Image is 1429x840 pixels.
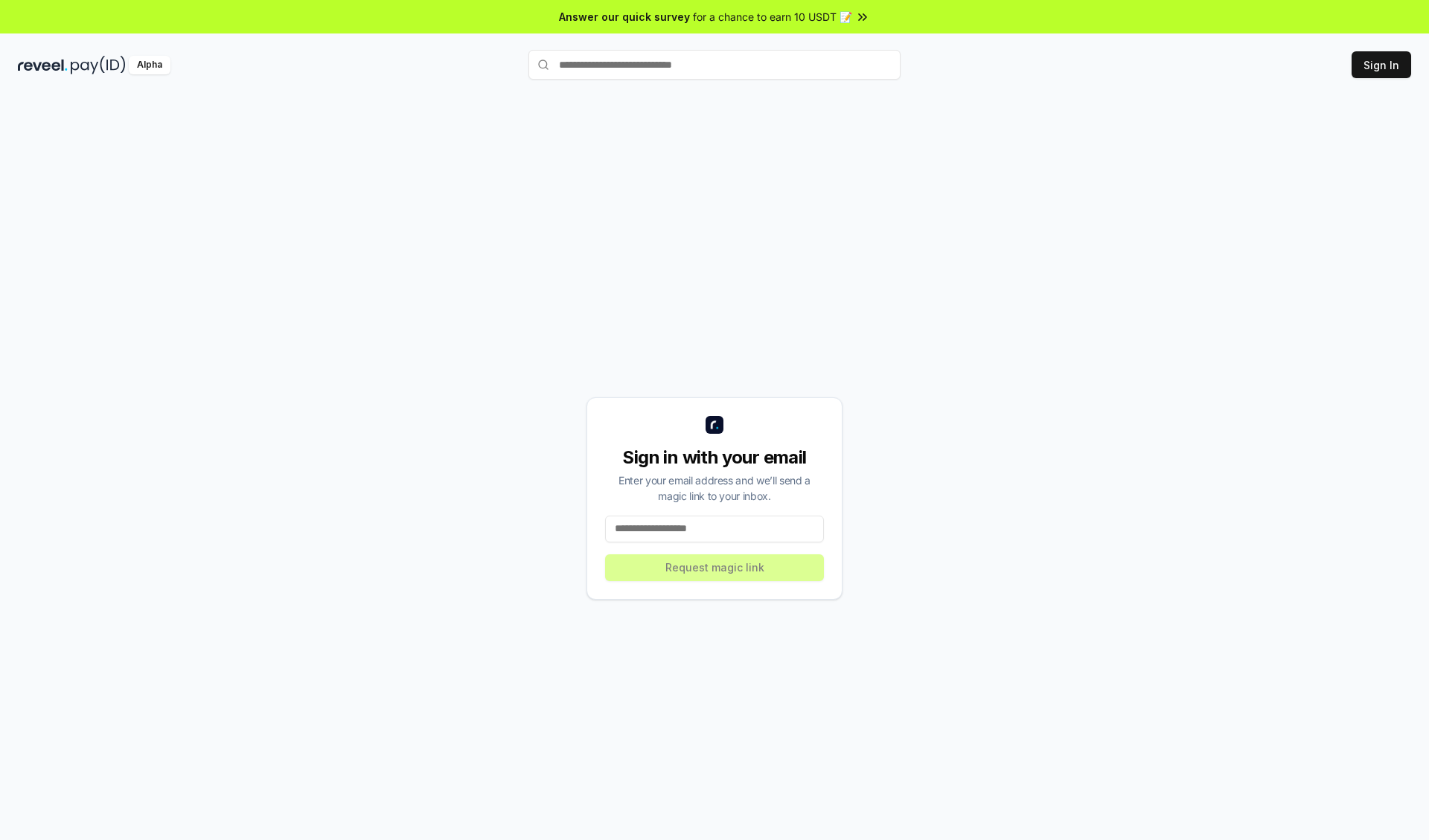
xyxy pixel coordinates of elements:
div: Alpha [129,56,170,74]
div: Sign in with your email [605,446,824,469]
img: logo_small [706,416,723,434]
img: reveel_dark [18,56,68,74]
span: for a chance to earn 10 USDT 📝 [693,9,852,25]
span: Answer our quick survey [559,9,690,25]
img: pay_id [71,56,126,74]
div: Enter your email address and we’ll send a magic link to your inbox. [605,472,824,504]
button: Sign In [1352,51,1411,78]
